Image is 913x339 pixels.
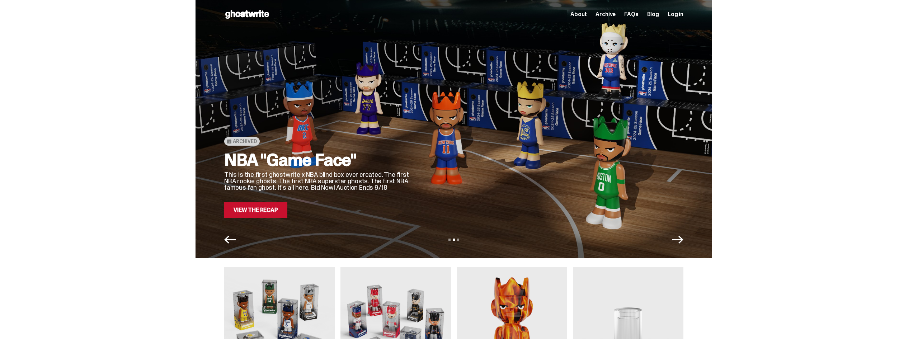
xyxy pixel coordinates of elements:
[624,11,638,17] a: FAQs
[224,171,411,191] p: This is the first ghostwrite x NBA blind box ever created. The first NBA rookie ghosts. The first...
[224,202,287,218] a: View the Recap
[448,239,451,241] button: View slide 1
[224,151,411,169] h2: NBA "Game Face"
[596,11,616,17] a: Archive
[233,138,257,144] span: Archived
[668,11,683,17] a: Log in
[457,239,459,241] button: View slide 3
[224,234,236,245] button: Previous
[453,239,455,241] button: View slide 2
[672,234,683,245] button: Next
[570,11,587,17] a: About
[647,11,659,17] a: Blog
